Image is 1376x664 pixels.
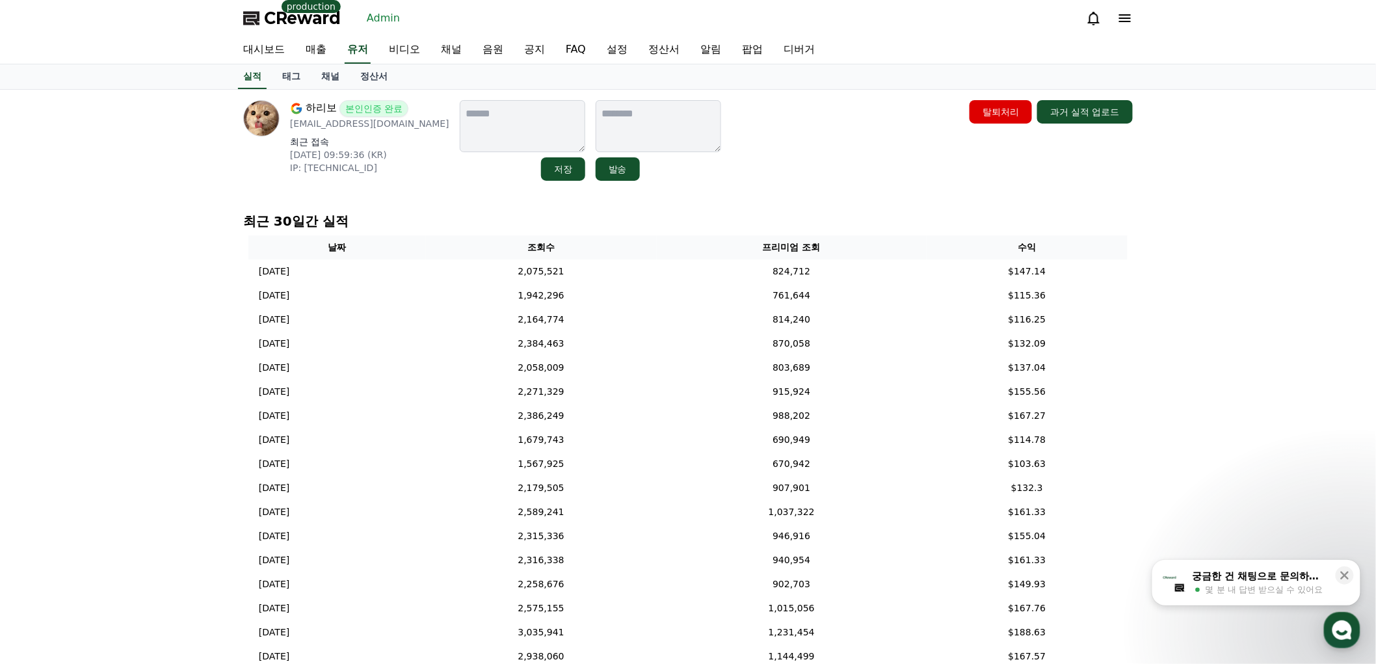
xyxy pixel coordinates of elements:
[201,432,217,442] span: 설정
[259,578,289,591] p: [DATE]
[426,284,657,308] td: 1,942,296
[259,385,289,399] p: [DATE]
[927,308,1128,332] td: $116.25
[259,553,289,567] p: [DATE]
[168,412,250,445] a: 설정
[259,481,289,495] p: [DATE]
[927,380,1128,404] td: $155.56
[657,380,927,404] td: 915,924
[243,212,1133,230] p: 최근 30일간 실적
[426,500,657,524] td: 2,589,241
[638,36,690,64] a: 정산서
[259,626,289,639] p: [DATE]
[345,36,371,64] a: 유저
[243,100,280,137] img: profile image
[259,602,289,615] p: [DATE]
[426,332,657,356] td: 2,384,463
[657,620,927,644] td: 1,231,454
[290,161,449,174] p: IP: [TECHNICAL_ID]
[259,337,289,351] p: [DATE]
[233,36,295,64] a: 대시보드
[541,157,585,181] button: 저장
[927,596,1128,620] td: $167.76
[259,289,289,302] p: [DATE]
[927,452,1128,476] td: $103.63
[927,284,1128,308] td: $115.36
[927,332,1128,356] td: $132.09
[259,433,289,447] p: [DATE]
[927,548,1128,572] td: $161.33
[657,428,927,452] td: 690,949
[426,596,657,620] td: 2,575,155
[259,265,289,278] p: [DATE]
[259,457,289,471] p: [DATE]
[657,332,927,356] td: 870,058
[259,505,289,519] p: [DATE]
[272,64,311,89] a: 태그
[657,524,927,548] td: 946,916
[426,620,657,644] td: 3,035,941
[927,428,1128,452] td: $114.78
[238,64,267,89] a: 실적
[657,284,927,308] td: 761,644
[426,356,657,380] td: 2,058,009
[657,452,927,476] td: 670,942
[927,404,1128,428] td: $167.27
[657,476,927,500] td: 907,901
[596,157,640,181] button: 발송
[290,117,449,130] p: [EMAIL_ADDRESS][DOMAIN_NAME]
[657,500,927,524] td: 1,037,322
[732,36,773,64] a: 팝업
[426,524,657,548] td: 2,315,336
[927,572,1128,596] td: $149.93
[426,259,657,284] td: 2,075,521
[514,36,555,64] a: 공지
[339,100,408,117] span: 본인인증 완료
[264,8,341,29] span: CReward
[657,548,927,572] td: 940,954
[41,432,49,442] span: 홈
[773,36,825,64] a: 디버거
[657,404,927,428] td: 988,202
[596,36,638,64] a: 설정
[426,452,657,476] td: 1,567,925
[306,100,337,117] span: 하리보
[259,409,289,423] p: [DATE]
[927,620,1128,644] td: $188.63
[243,8,341,29] a: CReward
[4,412,86,445] a: 홈
[426,404,657,428] td: 2,386,249
[1037,100,1133,124] button: 과거 실적 업로드
[927,259,1128,284] td: $147.14
[657,308,927,332] td: 814,240
[970,100,1032,124] button: 탈퇴처리
[657,235,927,259] th: 프리미엄 조회
[927,500,1128,524] td: $161.33
[927,524,1128,548] td: $155.04
[690,36,732,64] a: 알림
[426,428,657,452] td: 1,679,743
[290,135,449,148] p: 최근 접속
[248,235,426,259] th: 날짜
[86,412,168,445] a: 대화
[119,432,135,443] span: 대화
[350,64,398,89] a: 정산서
[259,650,289,663] p: [DATE]
[259,529,289,543] p: [DATE]
[362,8,405,29] a: Admin
[426,548,657,572] td: 2,316,338
[311,64,350,89] a: 채널
[927,476,1128,500] td: $132.3
[657,596,927,620] td: 1,015,056
[657,259,927,284] td: 824,712
[426,308,657,332] td: 2,164,774
[259,313,289,326] p: [DATE]
[472,36,514,64] a: 음원
[295,36,337,64] a: 매출
[927,235,1128,259] th: 수익
[657,356,927,380] td: 803,689
[426,572,657,596] td: 2,258,676
[927,356,1128,380] td: $137.04
[290,148,449,161] p: [DATE] 09:59:36 (KR)
[555,36,596,64] a: FAQ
